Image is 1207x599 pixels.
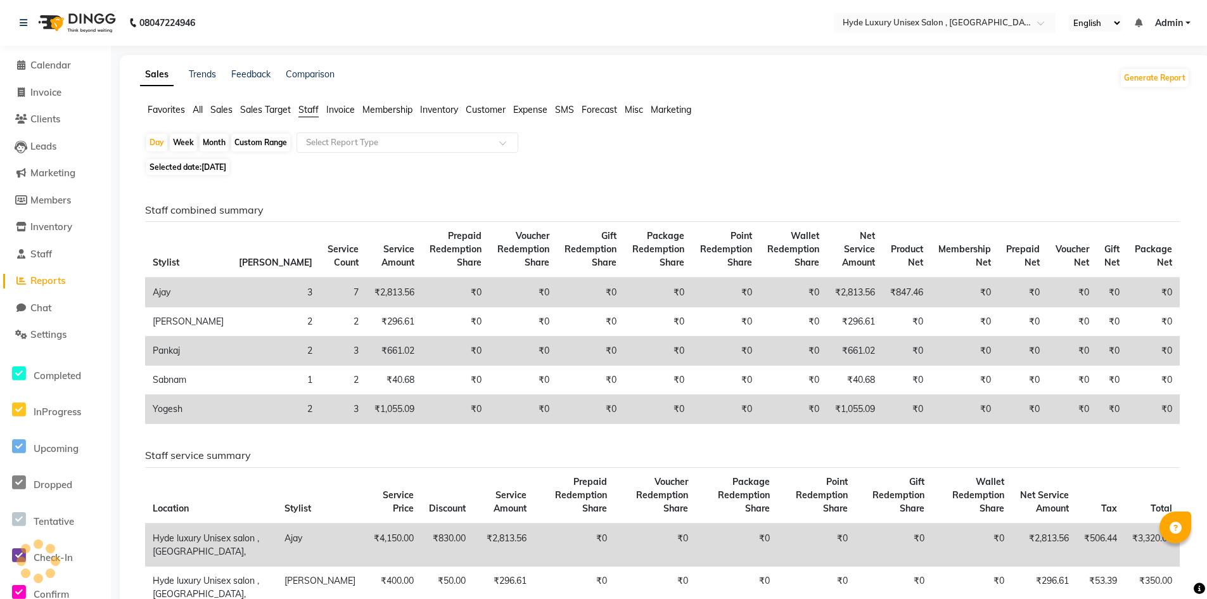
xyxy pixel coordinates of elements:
span: Inventory [30,221,72,233]
td: ₹0 [624,278,692,307]
td: Yogesh [145,395,231,424]
span: All [193,104,203,115]
span: InProgress [34,406,81,418]
span: Prepaid Redemption Share [430,230,482,268]
td: ₹0 [624,366,692,395]
td: ₹296.61 [827,307,882,337]
td: ₹0 [557,278,624,307]
span: Calendar [30,59,71,71]
span: Net Service Amount [1020,489,1069,514]
td: ₹0 [692,307,760,337]
td: [PERSON_NAME] [145,307,231,337]
td: ₹2,813.56 [827,278,882,307]
span: Membership [362,104,412,115]
a: Reports [3,274,108,288]
span: Members [30,194,71,206]
span: Package Net [1135,243,1172,268]
td: ₹0 [1097,278,1127,307]
span: Customer [466,104,506,115]
td: ₹0 [931,366,999,395]
td: ₹0 [624,307,692,337]
iframe: chat widget [1154,548,1194,586]
td: 2 [231,337,320,366]
span: Staff [30,248,52,260]
span: Marketing [651,104,691,115]
a: Comparison [286,68,335,80]
td: ₹0 [557,337,624,366]
td: ₹0 [489,366,557,395]
td: 7 [320,278,366,307]
span: Prepaid Redemption Share [555,476,607,514]
td: ₹0 [777,524,855,567]
span: Upcoming [34,442,79,454]
span: Reports [30,274,65,287]
td: ₹0 [999,395,1047,424]
a: Settings [3,328,108,342]
td: ₹0 [760,395,827,424]
a: Calendar [3,58,108,73]
td: ₹0 [1127,278,1180,307]
td: ₹0 [883,366,931,395]
a: Leads [3,139,108,154]
span: Point Redemption Share [700,230,752,268]
td: ₹0 [422,395,490,424]
span: Gift Redemption Share [565,230,616,268]
span: Wallet Redemption Share [952,476,1004,514]
td: ₹0 [1047,337,1096,366]
td: ₹0 [422,307,490,337]
span: Package Redemption Share [718,476,770,514]
td: ₹0 [422,337,490,366]
td: 3 [320,395,366,424]
a: Inventory [3,220,108,235]
img: logo [32,5,119,41]
div: Day [146,134,167,151]
span: Stylist [153,257,179,268]
td: ₹0 [999,278,1047,307]
td: ₹296.61 [366,307,421,337]
span: Chat [30,302,51,314]
td: 1 [231,366,320,395]
a: Clients [3,112,108,127]
td: 2 [231,307,320,337]
span: Marketing [30,167,75,179]
td: ₹0 [760,337,827,366]
span: Selected date: [146,159,229,175]
span: Prepaid Net [1006,243,1040,268]
td: ₹0 [931,307,999,337]
td: ₹1,055.09 [366,395,421,424]
td: 3 [231,278,320,307]
td: ₹2,813.56 [366,278,421,307]
span: Wallet Redemption Share [767,230,819,268]
span: Forecast [582,104,617,115]
td: ₹0 [692,366,760,395]
span: Service Amount [381,243,414,268]
td: ₹847.46 [883,278,931,307]
span: Service Amount [494,489,527,514]
td: ₹0 [760,278,827,307]
span: Stylist [284,503,311,514]
span: Leads [30,140,56,152]
span: Inventory [420,104,458,115]
td: ₹0 [1047,395,1096,424]
td: ₹0 [883,337,931,366]
td: ₹0 [931,278,999,307]
td: ₹40.68 [827,366,882,395]
td: ₹0 [1127,366,1180,395]
td: ₹0 [692,395,760,424]
td: ₹0 [932,524,1012,567]
span: Point Redemption Share [796,476,848,514]
td: 2 [320,366,366,395]
span: Gift Net [1104,243,1120,268]
div: Custom Range [231,134,290,151]
td: ₹0 [489,395,557,424]
td: ₹2,813.56 [1012,524,1076,567]
td: 3 [320,337,366,366]
span: Expense [513,104,547,115]
td: ₹0 [1097,395,1127,424]
span: Total [1151,503,1172,514]
span: Voucher Net [1056,243,1089,268]
b: 08047224946 [139,5,195,41]
span: Discount [429,503,466,514]
span: Package Redemption Share [632,230,684,268]
td: Sabnam [145,366,231,395]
